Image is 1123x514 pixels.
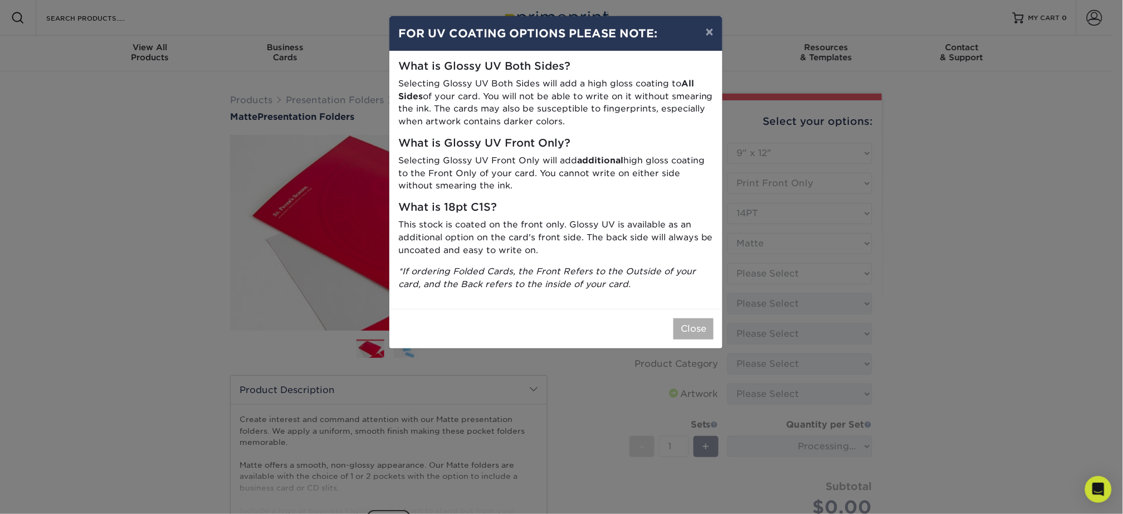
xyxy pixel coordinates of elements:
p: Selecting Glossy UV Both Sides will add a high gloss coating to of your card. You will not be abl... [398,77,714,128]
strong: additional [577,155,623,166]
i: *If ordering Folded Cards, the Front Refers to the Outside of your card, and the Back refers to t... [398,266,696,289]
h4: FOR UV COATING OPTIONS PLEASE NOTE: [398,25,714,42]
p: This stock is coated on the front only. Glossy UV is available as an additional option on the car... [398,219,714,256]
button: × [697,16,722,47]
p: Selecting Glossy UV Front Only will add high gloss coating to the Front Only of your card. You ca... [398,154,714,192]
button: Close [673,318,714,340]
strong: All Sides [398,78,694,101]
h5: What is Glossy UV Front Only? [398,137,714,150]
div: Open Intercom Messenger [1085,476,1112,503]
h5: What is 18pt C1S? [398,201,714,214]
h5: What is Glossy UV Both Sides? [398,60,714,73]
